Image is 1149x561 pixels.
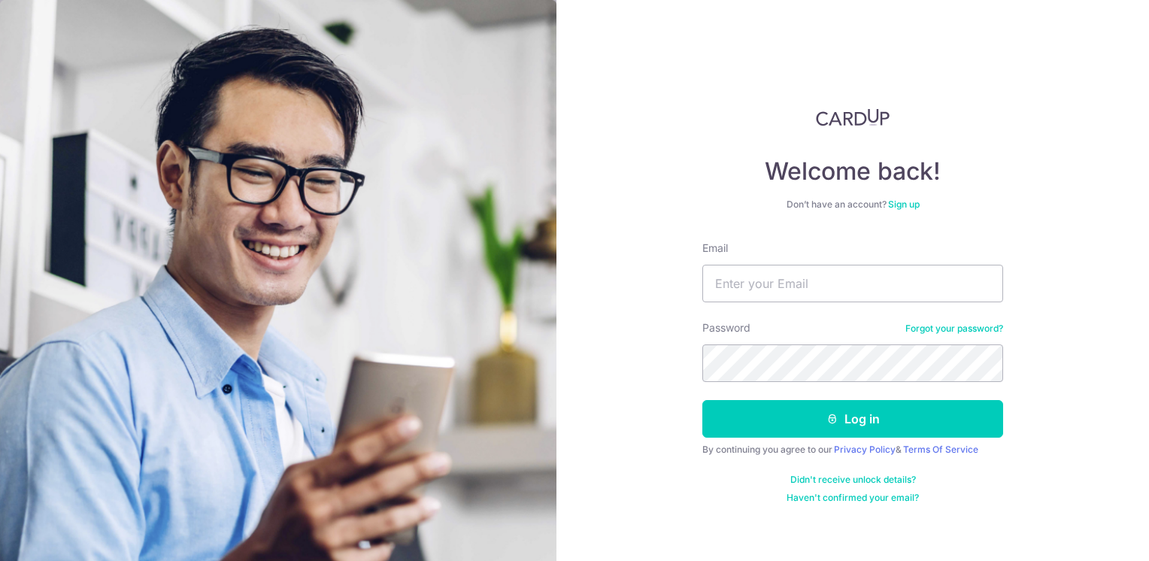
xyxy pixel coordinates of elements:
[787,492,919,504] a: Haven't confirmed your email?
[702,320,750,335] label: Password
[905,323,1003,335] a: Forgot your password?
[702,265,1003,302] input: Enter your Email
[834,444,896,455] a: Privacy Policy
[903,444,978,455] a: Terms Of Service
[790,474,916,486] a: Didn't receive unlock details?
[702,199,1003,211] div: Don’t have an account?
[816,108,890,126] img: CardUp Logo
[702,400,1003,438] button: Log in
[702,156,1003,186] h4: Welcome back!
[702,241,728,256] label: Email
[888,199,920,210] a: Sign up
[702,444,1003,456] div: By continuing you agree to our &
